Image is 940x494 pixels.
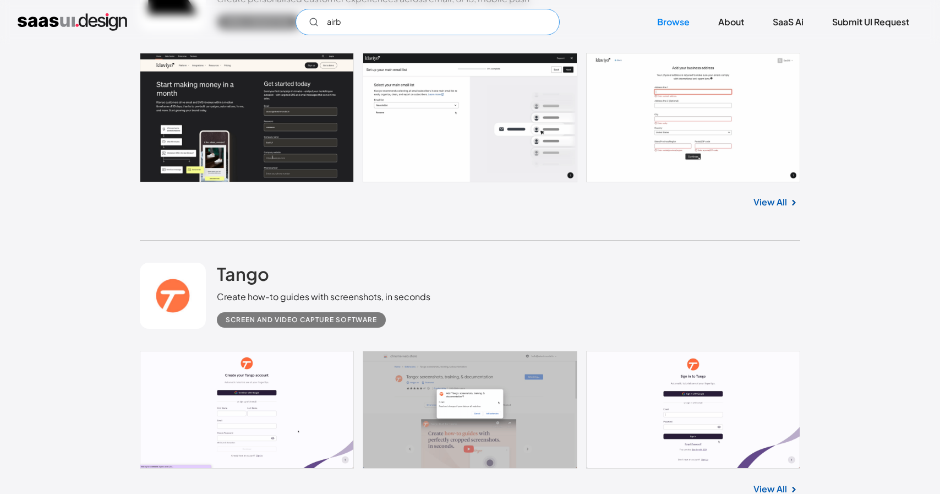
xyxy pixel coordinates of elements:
[226,313,377,327] div: Screen and Video Capture Software
[296,9,560,35] form: Email Form
[18,13,127,31] a: home
[217,290,430,303] div: Create how-to guides with screenshots, in seconds
[217,263,269,290] a: Tango
[759,10,817,34] a: SaaS Ai
[644,10,703,34] a: Browse
[753,196,787,209] a: View All
[819,10,922,34] a: Submit UI Request
[217,263,269,285] h2: Tango
[296,9,560,35] input: Search UI designs you're looking for...
[705,10,757,34] a: About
